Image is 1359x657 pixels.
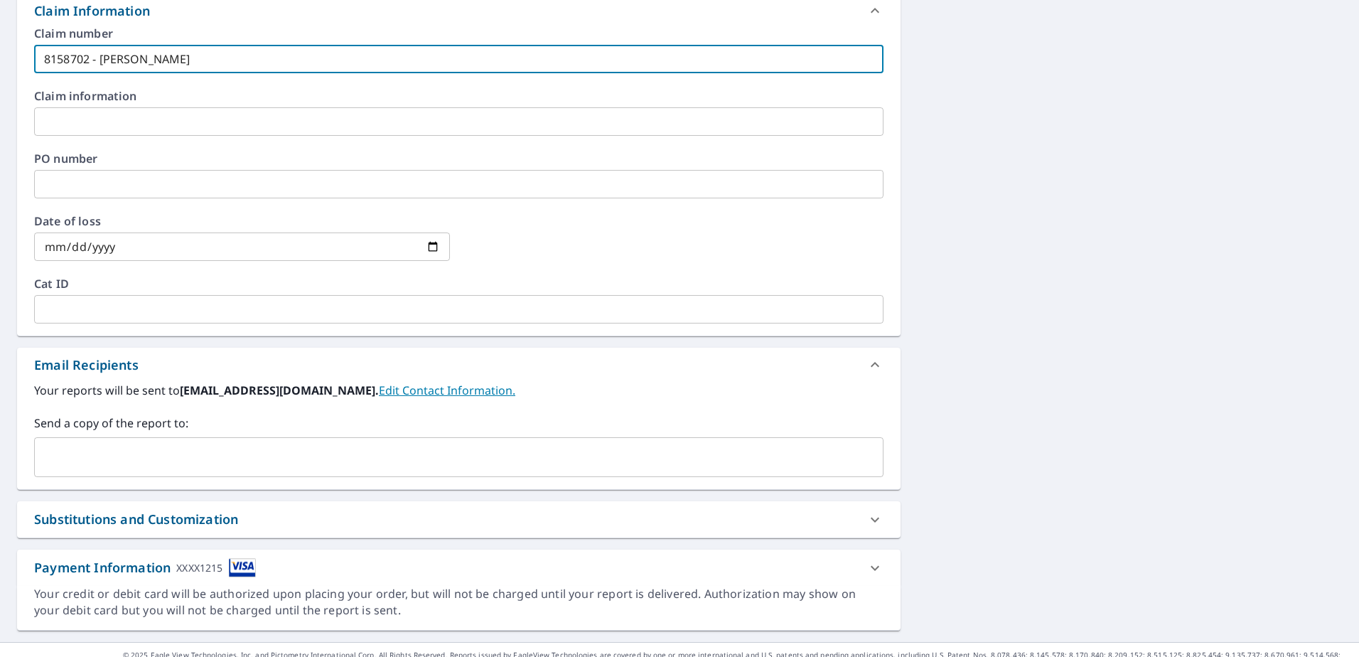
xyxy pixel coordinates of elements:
div: XXXX1215 [176,558,222,577]
div: Payment Information [34,558,256,577]
label: Claim number [34,28,883,39]
div: Email Recipients [17,348,901,382]
div: Your credit or debit card will be authorized upon placing your order, but will not be charged unt... [34,586,883,619]
label: Cat ID [34,278,883,289]
img: cardImage [229,558,256,577]
a: EditContactInfo [379,383,515,398]
label: PO number [34,153,883,164]
div: Email Recipients [34,356,139,375]
div: Payment InformationXXXX1215cardImage [17,550,901,586]
label: Your reports will be sent to [34,382,883,399]
div: Substitutions and Customization [34,510,238,529]
div: Claim Information [34,1,150,21]
div: Substitutions and Customization [17,501,901,538]
b: [EMAIL_ADDRESS][DOMAIN_NAME]. [180,383,379,398]
label: Send a copy of the report to: [34,415,883,432]
label: Date of loss [34,215,450,227]
label: Claim information [34,90,883,102]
